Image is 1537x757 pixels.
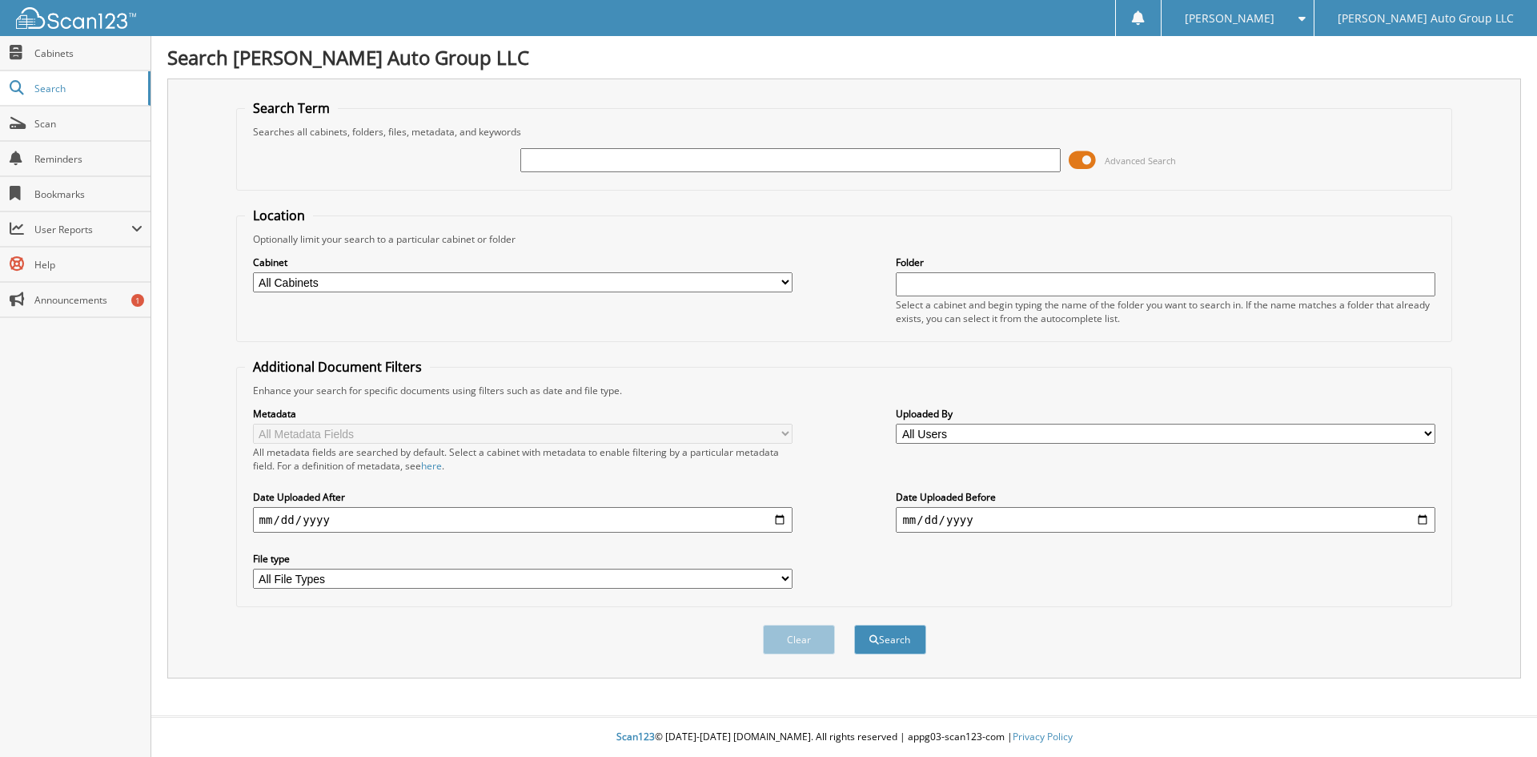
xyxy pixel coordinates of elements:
[245,125,1444,139] div: Searches all cabinets, folders, files, metadata, and keywords
[245,207,313,224] legend: Location
[245,358,430,376] legend: Additional Document Filters
[245,384,1444,397] div: Enhance your search for specific documents using filters such as date and file type.
[34,117,142,131] span: Scan
[1185,14,1274,23] span: [PERSON_NAME]
[421,459,442,473] a: here
[896,507,1435,533] input: end
[34,46,142,60] span: Cabinets
[253,490,793,504] label: Date Uploaded After
[253,445,793,473] div: All metadata fields are searched by default. Select a cabinet with metadata to enable filtering b...
[896,490,1435,504] label: Date Uploaded Before
[34,187,142,201] span: Bookmarks
[34,82,140,95] span: Search
[151,718,1537,757] div: © [DATE]-[DATE] [DOMAIN_NAME]. All rights reserved | appg03-scan123-com |
[896,256,1435,269] label: Folder
[1338,14,1514,23] span: [PERSON_NAME] Auto Group LLC
[16,7,136,29] img: scan123-logo-white.svg
[1105,155,1176,167] span: Advanced Search
[1013,730,1073,743] a: Privacy Policy
[253,407,793,421] label: Metadata
[131,294,144,307] div: 1
[34,152,142,166] span: Reminders
[253,507,793,533] input: start
[245,232,1444,246] div: Optionally limit your search to a particular cabinet or folder
[167,44,1521,70] h1: Search [PERSON_NAME] Auto Group LLC
[854,625,926,654] button: Search
[253,256,793,269] label: Cabinet
[616,730,655,743] span: Scan123
[253,552,793,566] label: File type
[34,258,142,272] span: Help
[896,407,1435,421] label: Uploaded By
[763,625,835,654] button: Clear
[245,99,338,117] legend: Search Term
[34,293,142,307] span: Announcements
[896,298,1435,325] div: Select a cabinet and begin typing the name of the folder you want to search in. If the name match...
[34,223,131,236] span: User Reports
